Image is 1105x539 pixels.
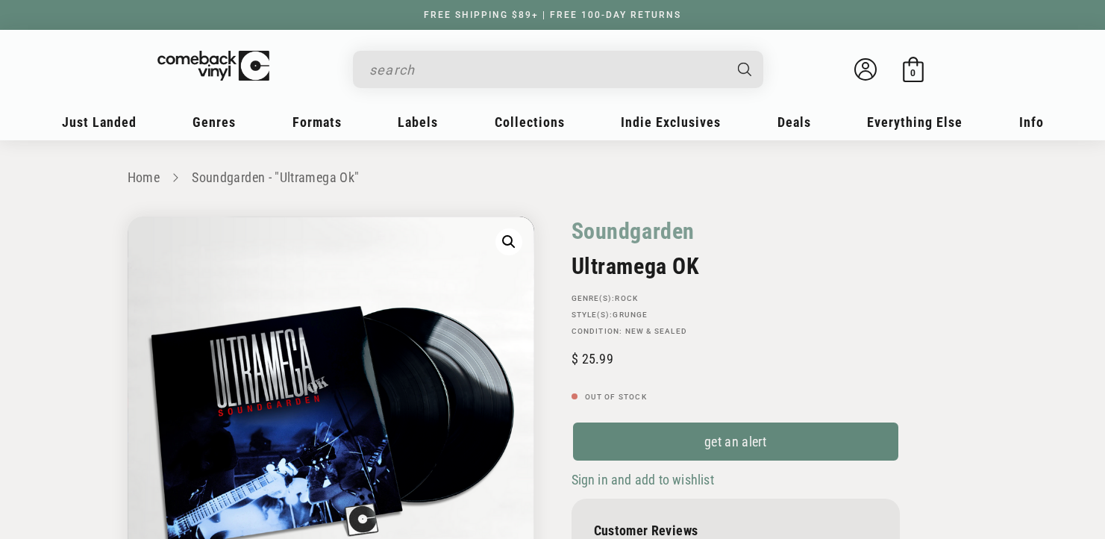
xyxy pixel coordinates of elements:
p: Condition: New & Sealed [572,327,900,336]
p: Out of stock [572,393,900,402]
span: Formats [292,114,342,130]
span: Genres [192,114,236,130]
a: Soundgarden [572,216,695,246]
button: Search [724,51,765,88]
div: Search [353,51,763,88]
span: Collections [495,114,565,130]
span: Just Landed [62,114,137,130]
span: $ [572,351,578,367]
a: Grunge [613,311,648,319]
span: 0 [910,67,915,78]
span: Indie Exclusives [621,114,721,130]
a: Home [128,169,160,185]
span: Labels [398,114,438,130]
span: Deals [777,114,811,130]
span: Info [1019,114,1044,130]
h2: Ultramega OK [572,253,900,279]
input: search [369,54,723,85]
a: Rock [615,294,638,302]
a: Soundgarden - "Ultramega Ok" [192,169,359,185]
nav: breadcrumbs [128,167,978,189]
a: FREE SHIPPING $89+ | FREE 100-DAY RETURNS [409,10,696,20]
span: 25.99 [572,351,613,367]
p: STYLE(S): [572,311,900,320]
button: Sign in and add to wishlist [572,471,719,488]
span: Sign in and add to wishlist [572,472,714,487]
p: GENRE(S): [572,294,900,303]
a: get an alert [572,421,900,462]
span: Everything Else [867,114,962,130]
p: Customer Reviews [594,523,877,538]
